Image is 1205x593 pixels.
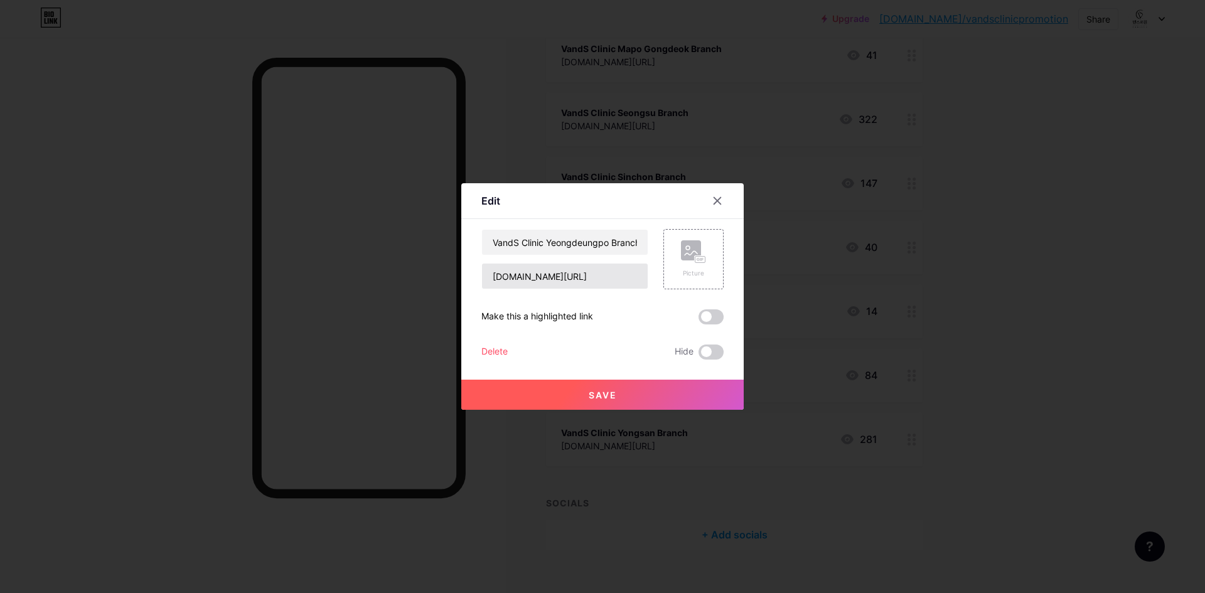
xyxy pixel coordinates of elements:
[482,230,648,255] input: Title
[481,309,593,324] div: Make this a highlighted link
[481,345,508,360] div: Delete
[675,345,694,360] span: Hide
[589,390,617,400] span: Save
[461,380,744,410] button: Save
[681,269,706,278] div: Picture
[481,193,500,208] div: Edit
[482,264,648,289] input: URL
